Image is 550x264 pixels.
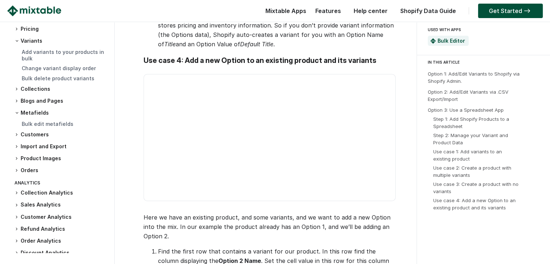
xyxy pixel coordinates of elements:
h3: Collection Analytics [14,189,107,197]
h3: Variants [14,37,107,44]
a: Bulk delete product variants [22,75,94,81]
img: Mixtable logo [7,5,61,16]
h3: Import and Export [14,143,107,150]
h3: Sales Analytics [14,201,107,209]
a: Bulk Editor [438,38,465,44]
h3: Product Images [14,155,107,162]
div: IN THIS ARTICLE [428,59,543,65]
div: USED WITH APPS [428,25,536,34]
a: Bulk edit metafields [22,121,73,127]
a: Use case 1: Add variants to an existing product [433,149,502,162]
a: Get Started [478,4,543,18]
a: Help center [350,7,391,14]
div: Mixtable Apps [262,5,306,20]
a: Step 2: Manage your Variant and Product Data [433,132,508,145]
a: Use case 4: Add a new Option to an existing product and its variants [433,197,516,210]
h3: Collections [14,85,107,93]
a: Step 1: Add Shopify Products to a Spreadsheet [433,116,509,129]
a: Features [312,7,345,14]
em: Title [164,41,176,48]
h3: Customer Analytics [14,213,107,221]
h3: Blogs and Pages [14,97,107,105]
h3: Metafields [14,109,107,116]
a: Shopify Data Guide [397,7,460,14]
a: Use case 3: Create a product with no variants [433,181,519,194]
h3: Orders [14,167,107,174]
p: Here we have an existing product, and some variants, and we want to add a new Option into the mix... [144,213,395,241]
a: Option 3: Use a Spreadsheet App [428,107,504,113]
h3: Refund Analytics [14,225,107,233]
h3: Use case 4: Add a new Option to an existing product and its variants [144,56,395,65]
div: Analytics [14,179,107,189]
img: arrow-right.svg [522,9,532,13]
em: Default Title [240,41,273,48]
a: Option 2: Add/Edit Variants via .CSV Export/Import [428,89,508,102]
h3: Customers [14,131,107,139]
a: Change variant display order [22,65,96,71]
a: Use case 2: Create a product with multiple variants [433,165,511,178]
h3: Discount Analytics [14,249,107,257]
a: Option 1: Add/Edit Variants to Shopify via Shopify Admin. [428,71,520,84]
img: Mixtable Spreadsheet Bulk Editor App [430,38,436,44]
h3: Pricing [14,25,107,33]
a: Add variants to your products in bulk [22,49,104,61]
h3: Order Analytics [14,237,107,245]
